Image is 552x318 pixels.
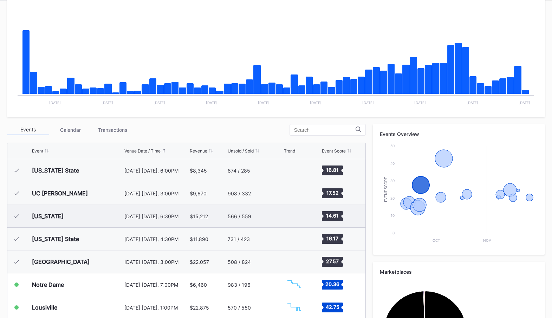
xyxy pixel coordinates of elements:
div: Venue Date / Time [124,148,161,154]
div: [DATE] [DATE], 7:00PM [124,282,188,288]
div: UC [PERSON_NAME] [32,190,88,197]
svg: Chart title [284,162,305,179]
div: Lousiville [32,304,57,311]
div: Trend [284,148,295,154]
div: $8,345 [190,168,207,174]
svg: Chart title [284,253,305,271]
div: Event [32,148,43,154]
div: $9,670 [190,190,207,196]
text: 0 [392,231,395,235]
div: $6,460 [190,282,207,288]
text: 14.61 [326,213,339,219]
div: [DATE] [DATE], 6:30PM [124,213,188,219]
div: [DATE] [DATE], 6:00PM [124,168,188,174]
div: 566 / 559 [228,213,251,219]
text: 16.17 [326,235,338,241]
text: 20 [390,196,395,200]
div: [US_STATE] State [32,167,79,174]
div: 908 / 332 [228,190,251,196]
div: [DATE] [DATE], 4:30PM [124,236,188,242]
text: 42.75 [326,304,339,310]
div: Revenue [190,148,207,154]
div: [DATE] [DATE], 1:00PM [124,305,188,311]
text: [DATE] [206,100,217,105]
svg: Chart title [380,142,538,248]
text: 30 [390,179,395,183]
div: Unsold / Sold [228,148,254,154]
div: Transactions [91,124,134,135]
text: 16.81 [326,167,339,173]
text: 20.36 [325,281,339,287]
div: Events Overview [380,131,538,137]
div: [GEOGRAPHIC_DATA] [32,258,90,265]
div: [US_STATE] State [32,235,79,242]
text: [DATE] [154,100,165,105]
div: Events [7,124,49,135]
div: [DATE] [DATE], 3:00PM [124,190,188,196]
text: [DATE] [362,100,374,105]
div: $22,057 [190,259,209,265]
text: [DATE] [467,100,478,105]
div: 508 / 824 [228,259,251,265]
div: $15,212 [190,213,208,219]
text: Nov [483,238,491,242]
div: [DATE] [DATE], 3:00PM [124,259,188,265]
text: [DATE] [49,100,61,105]
div: 570 / 550 [228,305,251,311]
div: Marketplaces [380,269,538,275]
text: 10 [391,213,395,218]
svg: Chart title [284,184,305,202]
svg: Chart title [284,230,305,248]
text: 50 [390,144,395,148]
text: 17.52 [326,190,339,196]
svg: Chart title [14,5,538,110]
text: [DATE] [258,100,269,105]
svg: Chart title [284,299,305,316]
div: 731 / 423 [228,236,250,242]
text: [DATE] [102,100,113,105]
text: [DATE] [310,100,322,105]
text: 27.57 [326,258,339,264]
div: 874 / 285 [228,168,250,174]
text: [DATE] [414,100,426,105]
div: Event Score [322,148,346,154]
input: Search [294,127,356,133]
svg: Chart title [284,207,305,225]
div: [US_STATE] [32,213,64,220]
div: Calendar [49,124,91,135]
text: Event Score [384,177,388,202]
div: Notre Dame [32,281,64,288]
text: [DATE] [519,100,530,105]
text: 40 [390,161,395,166]
div: $22,875 [190,305,209,311]
text: Oct [432,238,440,242]
div: $11,890 [190,236,208,242]
div: 983 / 196 [228,282,251,288]
svg: Chart title [284,276,305,293]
